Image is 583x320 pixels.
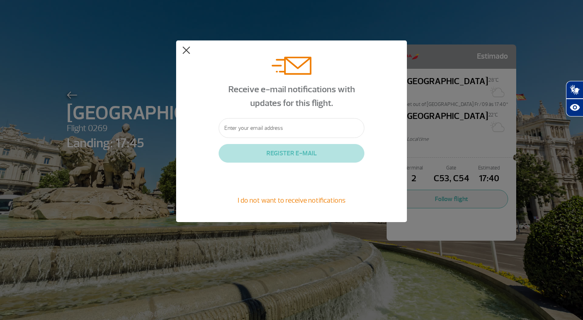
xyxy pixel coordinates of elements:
[566,81,583,117] div: Plugin de acessibilidade da Hand Talk.
[219,118,364,138] input: Enter your email address
[566,99,583,117] button: Abrir recursos assistivos.
[219,144,364,163] button: REGISTER E-MAIL
[228,84,355,109] span: Receive e-mail notifications with updates for this flight.
[238,196,345,205] span: I do not want to receive notifications
[566,81,583,99] button: Abrir tradutor de língua de sinais.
